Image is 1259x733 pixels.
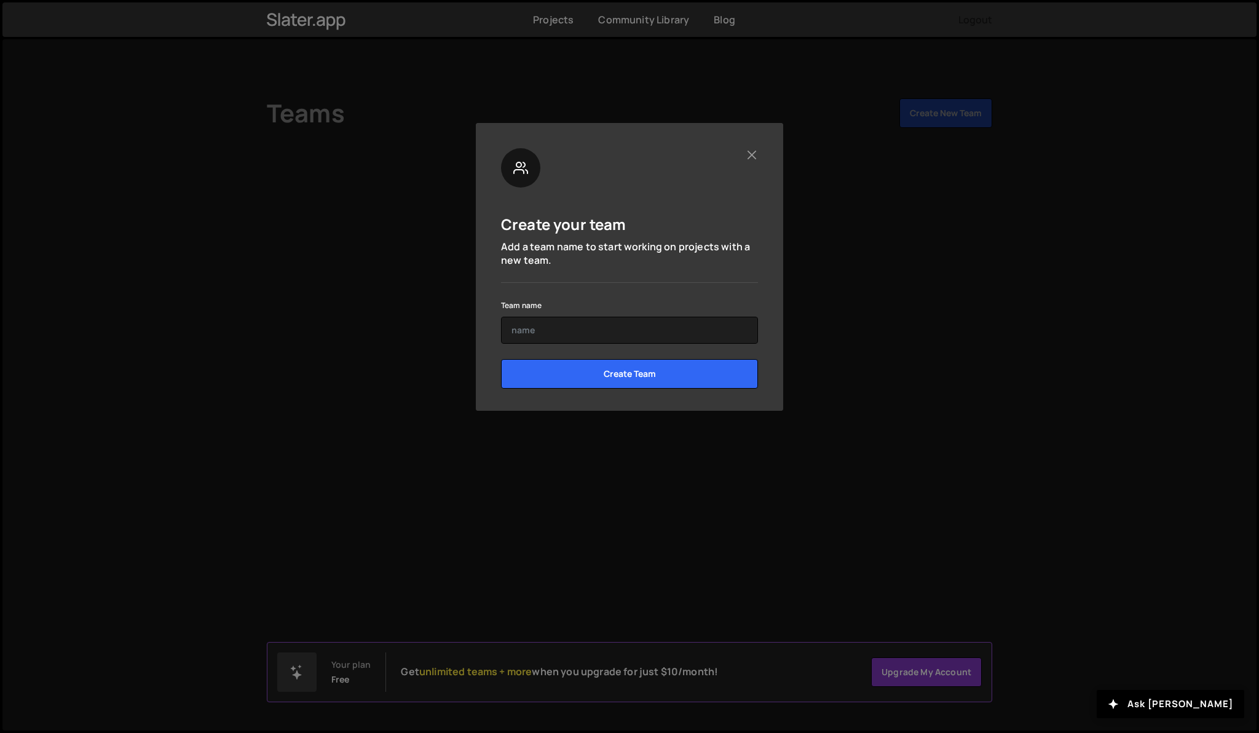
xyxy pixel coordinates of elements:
[745,148,758,161] button: Close
[1097,690,1244,718] button: Ask [PERSON_NAME]
[501,299,542,312] label: Team name
[501,317,758,344] input: name
[501,359,758,389] input: Create Team
[501,215,626,234] h5: Create your team
[501,240,758,267] p: Add a team name to start working on projects with a new team.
